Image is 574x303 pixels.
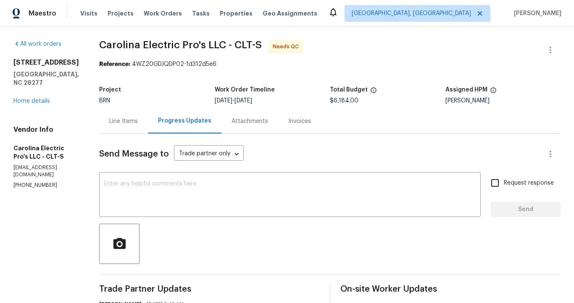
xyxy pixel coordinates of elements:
[144,9,182,18] span: Work Orders
[445,98,561,104] div: [PERSON_NAME]
[263,9,317,18] span: Geo Assignments
[273,42,302,51] span: Needs QC
[370,87,377,98] span: The total cost of line items that have been proposed by Opendoor. This sum includes line items th...
[99,98,110,104] span: BRN
[99,285,319,293] span: Trade Partner Updates
[29,9,56,18] span: Maestro
[99,87,121,93] h5: Project
[109,117,138,125] div: Line Items
[288,117,311,125] div: Invoices
[13,70,79,87] h5: [GEOGRAPHIC_DATA], NC 28277
[99,40,262,50] span: Carolina Electric Pro's LLC - CLT-S
[490,87,497,98] span: The hpm assigned to this work order.
[80,9,97,18] span: Visits
[220,9,253,18] span: Properties
[445,87,487,93] h5: Assigned HPM
[352,9,471,18] span: [GEOGRAPHIC_DATA], [GEOGRAPHIC_DATA]
[158,117,211,125] div: Progress Updates
[13,144,79,161] h5: Carolina Electric Pro's LLC - CLT-S
[108,9,134,18] span: Projects
[330,98,358,104] span: $6,184.00
[13,182,79,189] p: [PHONE_NUMBER]
[13,41,61,47] a: All work orders
[13,98,50,104] a: Home details
[192,10,210,16] span: Tasks
[215,87,275,93] h5: Work Order Timeline
[13,58,79,67] h2: [STREET_ADDRESS]
[174,147,244,161] div: Trade partner only
[13,164,79,178] p: [EMAIL_ADDRESS][DOMAIN_NAME]
[340,285,561,293] span: On-site Worker Updates
[511,9,561,18] span: [PERSON_NAME]
[215,98,232,104] span: [DATE]
[13,125,79,134] h4: Vendor Info
[234,98,252,104] span: [DATE]
[99,61,130,67] b: Reference:
[99,60,561,68] div: 4WZ20GDJQDP02-1d312d5e6
[99,150,169,158] span: Send Message to
[504,179,554,188] span: Request response
[232,117,268,125] div: Attachments
[330,87,368,93] h5: Total Budget
[215,98,252,104] span: -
